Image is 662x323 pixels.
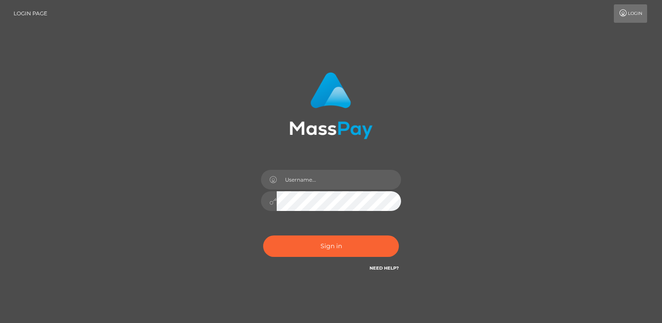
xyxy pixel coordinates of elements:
[277,170,401,190] input: Username...
[370,265,399,271] a: Need Help?
[263,235,399,257] button: Sign in
[14,4,47,23] a: Login Page
[289,72,373,139] img: MassPay Login
[614,4,647,23] a: Login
